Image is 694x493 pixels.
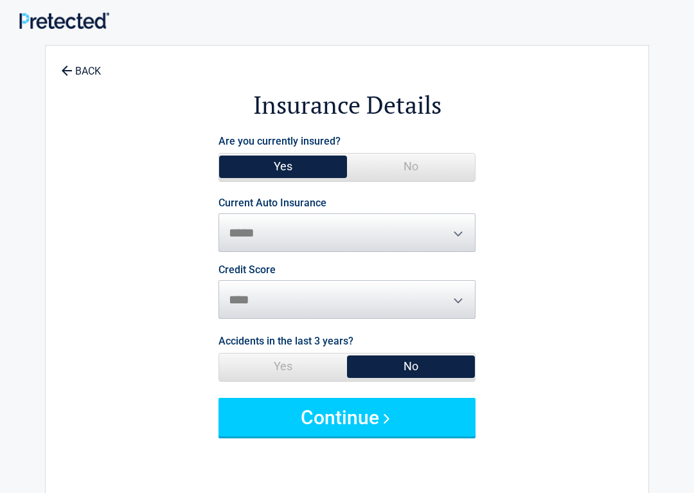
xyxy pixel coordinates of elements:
span: Yes [219,154,347,179]
a: BACK [58,54,103,76]
h2: Insurance Details [116,89,578,121]
button: Continue [218,398,476,436]
label: Accidents in the last 3 years? [218,332,353,350]
label: Are you currently insured? [218,132,341,150]
span: No [347,154,475,179]
label: Current Auto Insurance [218,198,326,208]
label: Credit Score [218,265,276,275]
span: No [347,354,475,379]
span: Yes [219,354,347,379]
img: Main Logo [19,12,109,28]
